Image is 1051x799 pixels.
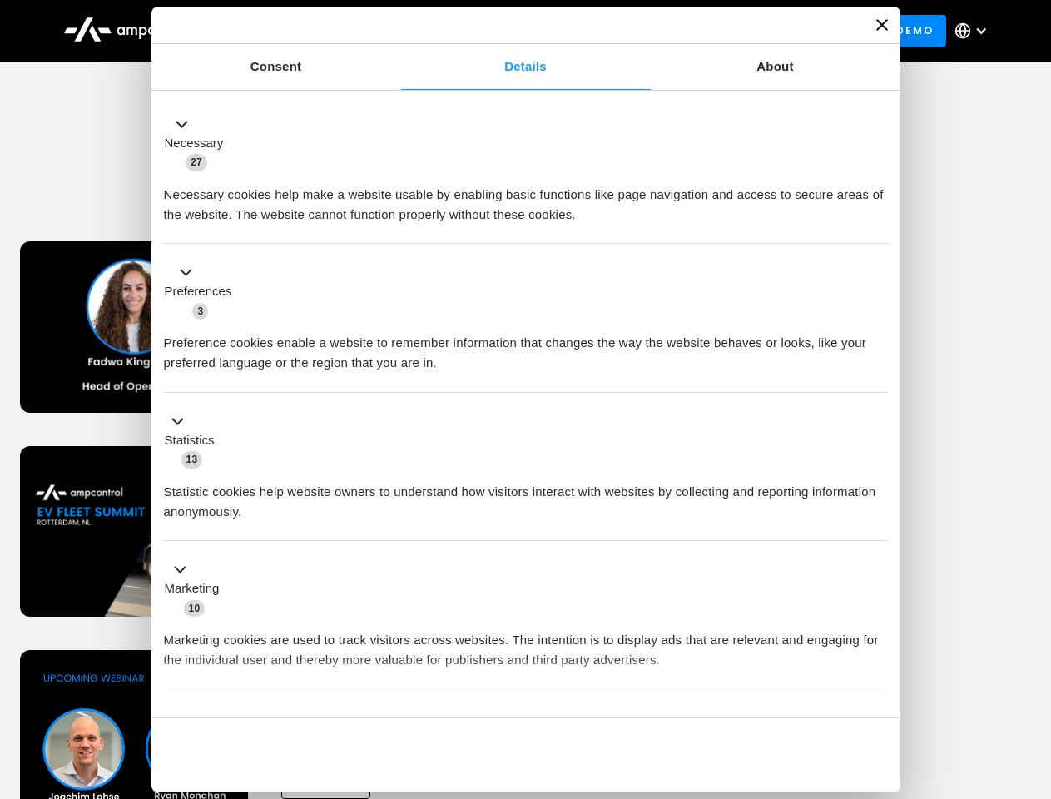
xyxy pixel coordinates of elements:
div: Statistic cookies help website owners to understand how visitors interact with websites by collec... [164,469,888,522]
span: 3 [192,303,208,320]
button: Preferences (3) [164,263,242,321]
a: Consent [151,44,401,90]
label: Marketing [165,579,220,598]
button: Statistics (13) [164,411,225,469]
h1: Upcoming Webinars [20,168,1032,208]
a: Details [401,44,651,90]
button: Unclassified (2) [164,708,300,729]
label: Statistics [165,431,215,450]
div: Marketing cookies are used to track visitors across websites. The intention is to display ads tha... [164,618,888,670]
label: Necessary [165,134,224,153]
span: 13 [181,451,203,468]
span: 27 [186,154,207,171]
div: Preference cookies enable a website to remember information that changes the way the website beha... [164,320,888,373]
button: Necessary (27) [164,114,234,172]
span: 10 [184,600,206,617]
div: Necessary cookies help make a website usable by enabling basic functions like page navigation and... [164,172,888,225]
button: Marketing (10) [164,560,230,618]
button: Okay [648,731,887,779]
a: About [651,44,900,90]
button: Close banner [876,19,888,31]
label: Preferences [165,282,232,301]
span: 2 [275,711,290,727]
